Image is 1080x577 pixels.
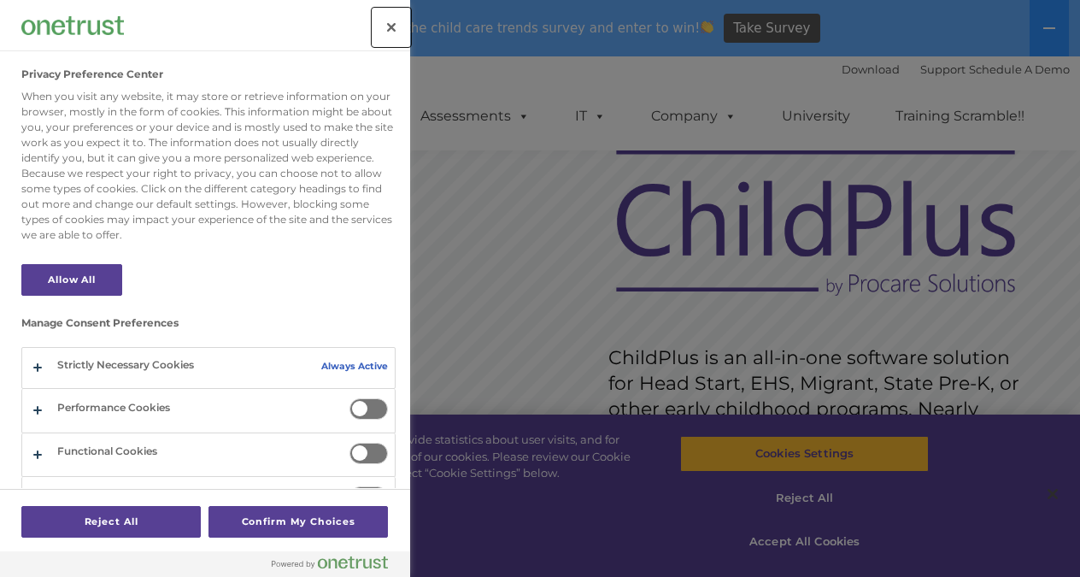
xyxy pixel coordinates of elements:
img: Powered by OneTrust Opens in a new Tab [272,556,388,569]
button: Confirm My Choices [208,506,388,538]
div: Company Logo [21,9,124,43]
button: Reject All [21,506,201,538]
a: Powered by OneTrust Opens in a new Tab [272,556,402,577]
button: Close [373,9,410,46]
button: Allow All [21,264,122,296]
div: When you visit any website, it may store or retrieve information on your browser, mostly in the f... [21,89,396,243]
h3: Manage Consent Preferences [21,317,396,338]
img: Company Logo [21,16,124,34]
h2: Privacy Preference Center [21,68,163,80]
